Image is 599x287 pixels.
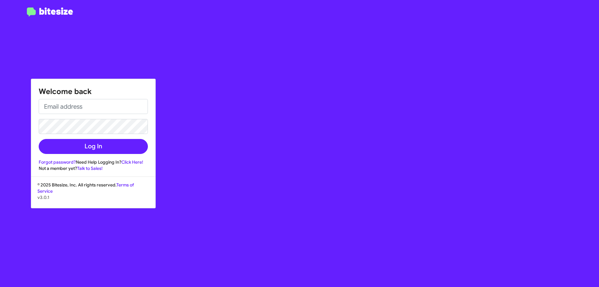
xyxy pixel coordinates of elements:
div: Not a member yet? [39,165,148,171]
a: Click Here! [121,159,143,165]
h1: Welcome back [39,87,148,96]
input: Email address [39,99,148,114]
div: Need Help Logging In? [39,159,148,165]
button: Log In [39,139,148,154]
p: v3.0.1 [37,194,149,200]
div: © 2025 Bitesize, Inc. All rights reserved. [31,182,155,208]
a: Forgot password? [39,159,76,165]
a: Talk to Sales! [77,166,103,171]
